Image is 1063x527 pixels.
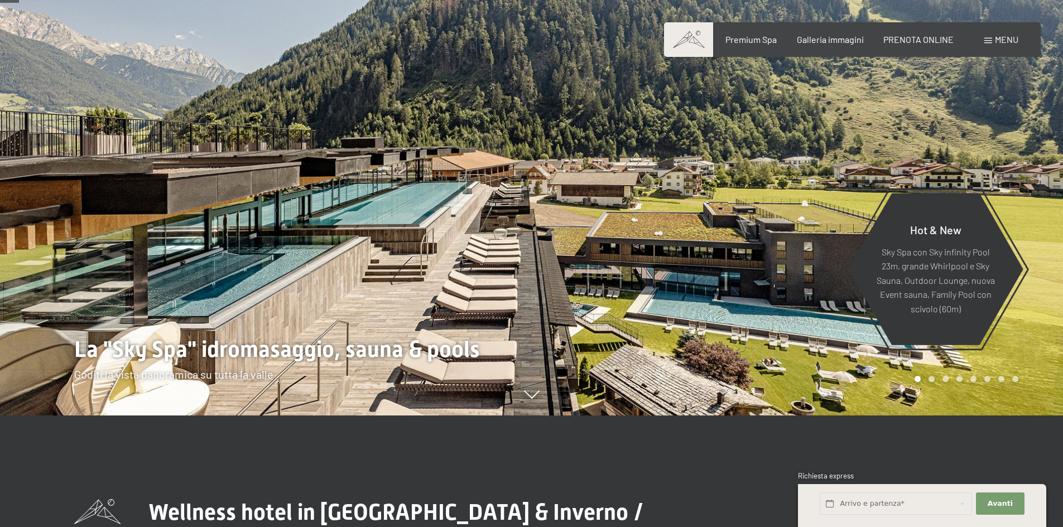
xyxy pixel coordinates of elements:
div: Carousel Page 6 [984,376,990,382]
div: Carousel Page 5 [970,376,977,382]
a: Galleria immagini [797,34,864,45]
a: Hot & New Sky Spa con Sky infinity Pool 23m, grande Whirlpool e Sky Sauna, Outdoor Lounge, nuova ... [847,192,1024,346]
div: Carousel Page 3 [942,376,949,382]
span: Richiesta express [798,471,854,480]
a: PRENOTA ONLINE [883,34,954,45]
a: Premium Spa [725,34,777,45]
p: Sky Spa con Sky infinity Pool 23m, grande Whirlpool e Sky Sauna, Outdoor Lounge, nuova Event saun... [875,244,996,316]
span: Hot & New [910,223,961,236]
span: Menu [995,34,1018,45]
button: Avanti [976,492,1024,515]
div: Carousel Page 2 [929,376,935,382]
div: Carousel Page 7 [998,376,1004,382]
div: Carousel Page 8 [1012,376,1018,382]
div: Carousel Pagination [911,376,1018,382]
div: Carousel Page 1 (Current Slide) [915,376,921,382]
div: Carousel Page 4 [956,376,963,382]
span: Avanti [988,499,1013,509]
